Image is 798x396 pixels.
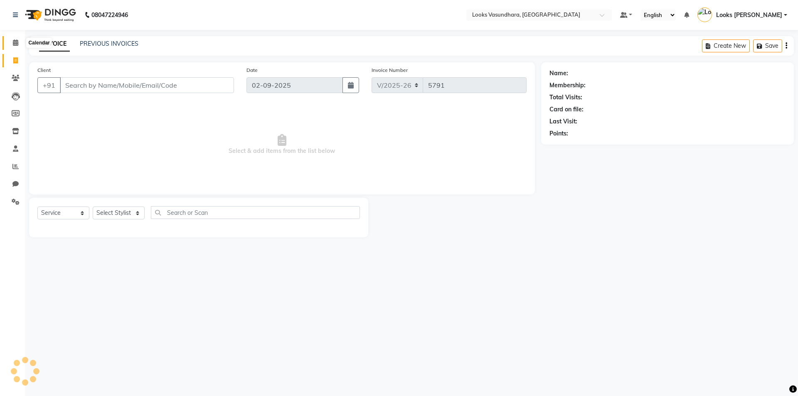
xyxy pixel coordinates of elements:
[716,11,782,20] span: Looks [PERSON_NAME]
[37,103,527,186] span: Select & add items from the list below
[37,77,61,93] button: +91
[753,39,782,52] button: Save
[549,105,584,114] div: Card on file:
[372,66,408,74] label: Invoice Number
[60,77,234,93] input: Search by Name/Mobile/Email/Code
[37,66,51,74] label: Client
[549,117,577,126] div: Last Visit:
[549,93,582,102] div: Total Visits:
[91,3,128,27] b: 08047224946
[151,206,360,219] input: Search or Scan
[80,40,138,47] a: PREVIOUS INVOICES
[697,7,712,22] img: Looks Vasundhara GZB
[246,66,258,74] label: Date
[702,39,750,52] button: Create New
[549,81,586,90] div: Membership:
[21,3,78,27] img: logo
[549,69,568,78] div: Name:
[549,129,568,138] div: Points:
[26,38,52,48] div: Calendar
